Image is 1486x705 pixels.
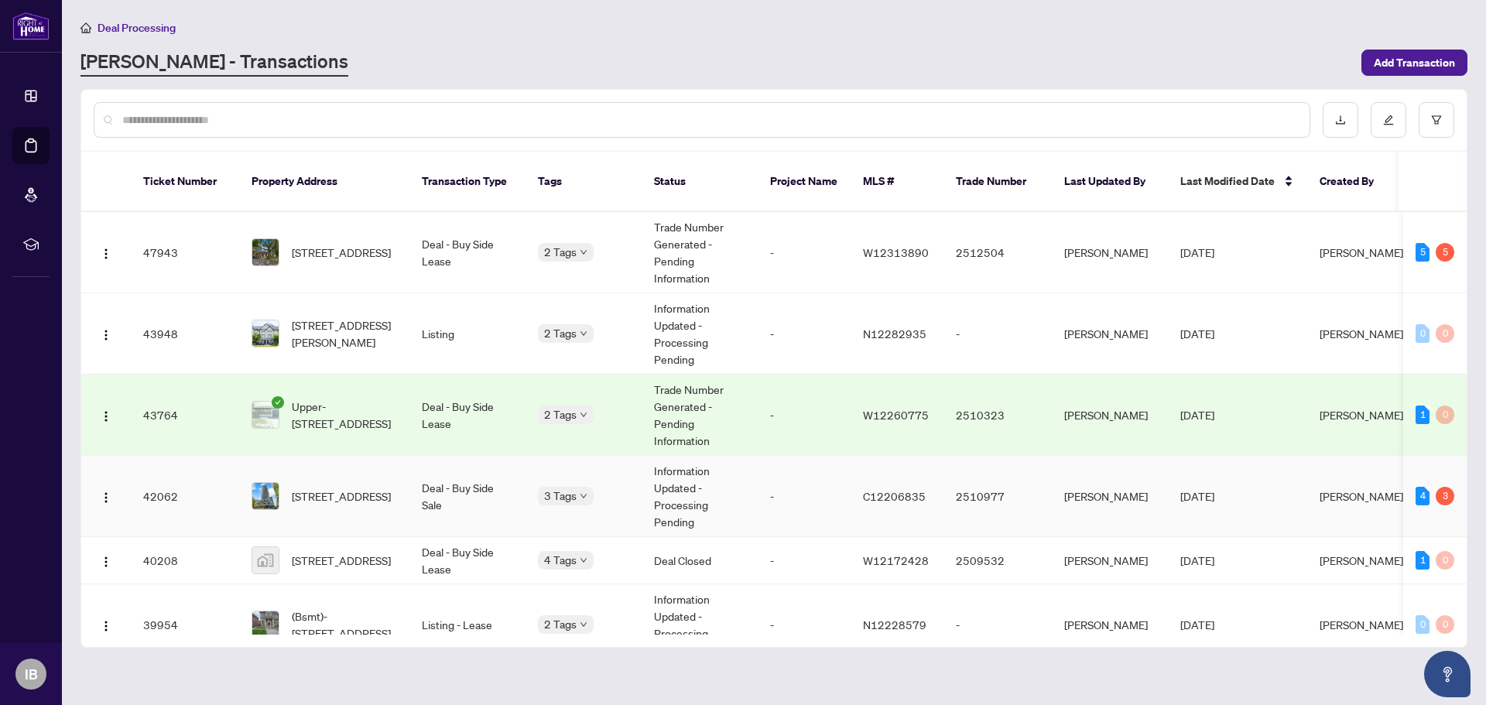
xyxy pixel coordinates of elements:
[1431,115,1442,125] span: filter
[292,552,391,569] span: [STREET_ADDRESS]
[544,487,577,505] span: 3 Tags
[1052,152,1168,212] th: Last Updated By
[544,324,577,342] span: 2 Tags
[94,240,118,265] button: Logo
[80,49,348,77] a: [PERSON_NAME] - Transactions
[1436,615,1454,634] div: 0
[1180,618,1214,631] span: [DATE]
[409,293,526,375] td: Listing
[758,456,851,537] td: -
[1323,102,1358,138] button: download
[943,152,1052,212] th: Trade Number
[1180,327,1214,341] span: [DATE]
[943,293,1052,375] td: -
[94,402,118,427] button: Logo
[863,553,929,567] span: W12172428
[1320,618,1403,631] span: [PERSON_NAME]
[292,607,397,642] span: (Bsmt)-[STREET_ADDRESS]
[1416,324,1430,343] div: 0
[580,330,587,337] span: down
[1180,245,1214,259] span: [DATE]
[12,12,50,40] img: logo
[94,484,118,508] button: Logo
[943,212,1052,293] td: 2512504
[100,491,112,504] img: Logo
[1052,375,1168,456] td: [PERSON_NAME]
[25,663,38,685] span: IB
[1361,50,1467,76] button: Add Transaction
[409,212,526,293] td: Deal - Buy Side Lease
[544,615,577,633] span: 2 Tags
[252,239,279,265] img: thumbnail-img
[292,244,391,261] span: [STREET_ADDRESS]
[100,329,112,341] img: Logo
[544,243,577,261] span: 2 Tags
[580,492,587,500] span: down
[1436,243,1454,262] div: 5
[642,212,758,293] td: Trade Number Generated - Pending Information
[131,212,239,293] td: 47943
[1052,293,1168,375] td: [PERSON_NAME]
[239,152,409,212] th: Property Address
[1416,487,1430,505] div: 4
[1416,615,1430,634] div: 0
[100,620,112,632] img: Logo
[544,551,577,569] span: 4 Tags
[1424,651,1471,697] button: Open asap
[943,375,1052,456] td: 2510323
[272,396,284,409] span: check-circle
[642,293,758,375] td: Information Updated - Processing Pending
[409,584,526,666] td: Listing - Lease
[863,245,929,259] span: W12313890
[252,483,279,509] img: thumbnail-img
[131,537,239,584] td: 40208
[1383,115,1394,125] span: edit
[1180,553,1214,567] span: [DATE]
[100,248,112,260] img: Logo
[1320,327,1403,341] span: [PERSON_NAME]
[1416,551,1430,570] div: 1
[1416,406,1430,424] div: 1
[1180,408,1214,422] span: [DATE]
[1052,456,1168,537] td: [PERSON_NAME]
[863,618,926,631] span: N12228579
[252,611,279,638] img: thumbnail-img
[94,612,118,637] button: Logo
[80,22,91,33] span: home
[863,489,926,503] span: C12206835
[642,584,758,666] td: Information Updated - Processing Pending
[863,327,926,341] span: N12282935
[758,152,851,212] th: Project Name
[544,406,577,423] span: 2 Tags
[409,537,526,584] td: Deal - Buy Side Lease
[1419,102,1454,138] button: filter
[1180,489,1214,503] span: [DATE]
[758,375,851,456] td: -
[851,152,943,212] th: MLS #
[1052,537,1168,584] td: [PERSON_NAME]
[292,398,397,432] span: Upper-[STREET_ADDRESS]
[252,402,279,428] img: thumbnail-img
[580,248,587,256] span: down
[131,584,239,666] td: 39954
[252,320,279,347] img: thumbnail-img
[1416,243,1430,262] div: 5
[1307,152,1400,212] th: Created By
[580,621,587,628] span: down
[863,408,929,422] span: W12260775
[758,584,851,666] td: -
[131,375,239,456] td: 43764
[1371,102,1406,138] button: edit
[98,21,176,35] span: Deal Processing
[131,293,239,375] td: 43948
[252,547,279,573] img: thumbnail-img
[526,152,642,212] th: Tags
[94,548,118,573] button: Logo
[292,317,397,351] span: [STREET_ADDRESS][PERSON_NAME]
[1320,408,1403,422] span: [PERSON_NAME]
[943,537,1052,584] td: 2509532
[1320,553,1403,567] span: [PERSON_NAME]
[409,152,526,212] th: Transaction Type
[100,556,112,568] img: Logo
[642,152,758,212] th: Status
